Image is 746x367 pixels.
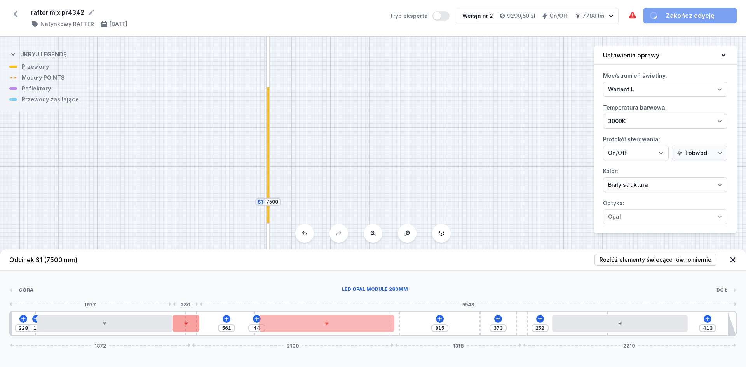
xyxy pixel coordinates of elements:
[223,315,230,323] button: Dodaj element
[620,343,638,348] span: 2210
[284,343,302,348] span: 2100
[178,302,193,306] span: 280
[582,12,604,20] h4: 7788 lm
[552,315,688,332] div: LED opal module 1400mm
[9,255,77,264] h4: Odcinek S1
[603,82,727,97] select: Moc/strumień świetlny:
[594,46,737,65] button: Ustawienia oprawy
[603,177,727,192] select: Kolor:
[390,11,450,21] label: Tryb eksperta
[40,20,94,28] h4: Natynkowy RAFTER
[87,9,95,16] button: Edytuj nazwę projektu
[603,114,727,129] select: Temperatura barwowa:
[603,197,727,224] label: Optyka:
[600,256,711,264] span: Rozłóż elementy świecące równomiernie
[704,315,711,323] button: Dodaj element
[81,302,99,306] span: 1677
[32,315,40,323] button: Dodaj element
[450,343,467,348] span: 1318
[603,209,727,224] select: Optyka:
[31,8,380,17] form: rafter mix pr4342
[266,199,279,205] input: Wymiar [mm]
[110,20,127,28] h4: [DATE]
[91,343,109,348] span: 1872
[253,315,261,323] button: Dodaj element
[536,315,544,323] button: Dodaj element
[494,315,502,323] button: Dodaj element
[44,256,77,264] span: (7500 mm)
[19,315,27,323] button: Dodaj element
[436,315,444,323] button: Dodaj element
[594,254,716,266] button: Rozłóż elementy świecące równomiernie
[672,146,727,160] select: Protokół sterowania:
[701,325,714,331] input: Wymiar [mm]
[534,325,546,331] input: Wymiar [mm]
[259,315,395,332] div: LED opal module 1400mm
[603,101,727,129] label: Temperatura barwowa:
[37,315,173,332] div: LED opal module 1400mm
[549,12,568,20] h4: On/Off
[173,315,200,332] div: LED opal module 280mm
[492,325,504,331] input: Wymiar [mm]
[434,325,446,331] input: Wymiar [mm]
[30,325,42,331] input: Wymiar [mm]
[220,325,233,331] input: Wymiar [mm]
[603,133,727,160] label: Protokół sterowania:
[251,325,263,331] input: Wymiar [mm]
[33,286,716,294] div: LED opal module 280mm
[432,11,450,21] button: Tryb eksperta
[459,302,477,306] span: 5543
[716,287,727,293] span: Dół
[507,12,535,20] h4: 9290,50 zł
[603,146,669,160] select: Protokół sterowania:
[603,165,727,192] label: Kolor:
[9,44,67,63] button: Ukryj legendę
[456,8,619,24] button: Wersja nr 29290,50 złOn/Off7788 lm
[17,325,30,331] input: Wymiar [mm]
[462,12,493,20] div: Wersja nr 2
[20,50,67,58] h4: Ukryj legendę
[603,70,727,97] label: Moc/strumień świetlny:
[19,287,33,293] span: Góra
[603,50,659,60] h4: Ustawienia oprawy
